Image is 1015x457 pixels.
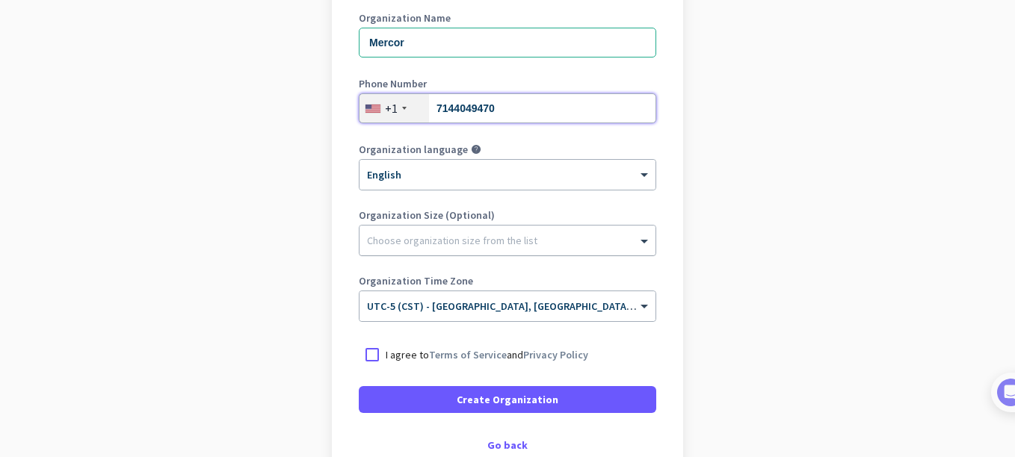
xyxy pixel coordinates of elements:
label: Phone Number [359,78,656,89]
a: Terms of Service [429,348,507,361]
label: Organization language [359,144,468,155]
div: Go back [359,440,656,450]
div: +1 [385,101,398,116]
span: Create Organization [457,392,558,407]
a: Privacy Policy [523,348,588,361]
i: help [471,144,481,155]
label: Organization Size (Optional) [359,210,656,220]
p: I agree to and [386,347,588,362]
input: 201-555-0123 [359,93,656,123]
button: Create Organization [359,386,656,413]
label: Organization Name [359,13,656,23]
label: Organization Time Zone [359,276,656,286]
input: What is the name of your organization? [359,28,656,57]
